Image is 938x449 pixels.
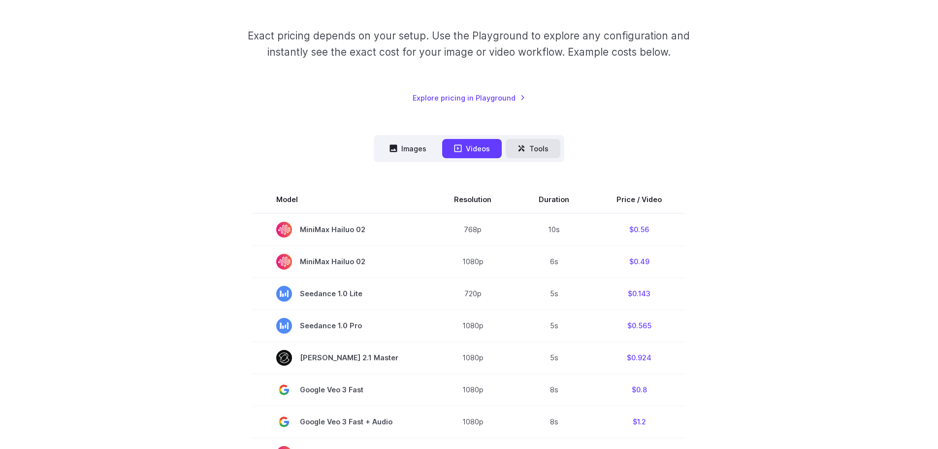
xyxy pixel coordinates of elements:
span: MiniMax Hailuo 02 [276,254,407,270]
td: 6s [515,245,593,277]
td: 8s [515,374,593,406]
button: Images [378,139,438,158]
span: [PERSON_NAME] 2.1 Master [276,350,407,366]
td: $0.56 [593,213,685,246]
td: 1080p [430,310,515,342]
button: Tools [506,139,560,158]
td: 720p [430,277,515,310]
th: Model [253,186,430,213]
button: Videos [442,139,502,158]
td: 5s [515,277,593,310]
span: Seedance 1.0 Lite [276,286,407,302]
td: $0.143 [593,277,685,310]
span: Google Veo 3 Fast [276,382,407,398]
a: Explore pricing in Playground [413,92,525,104]
span: MiniMax Hailuo 02 [276,222,407,238]
th: Duration [515,186,593,213]
span: Google Veo 3 Fast + Audio [276,414,407,430]
td: 768p [430,213,515,246]
th: Resolution [430,186,515,213]
td: 1080p [430,342,515,374]
td: $0.49 [593,245,685,277]
td: $1.2 [593,406,685,438]
td: 1080p [430,406,515,438]
td: 1080p [430,374,515,406]
td: 10s [515,213,593,246]
td: $0.8 [593,374,685,406]
span: Seedance 1.0 Pro [276,318,407,334]
td: 5s [515,342,593,374]
td: 1080p [430,245,515,277]
p: Exact pricing depends on your setup. Use the Playground to explore any configuration and instantl... [229,28,709,61]
th: Price / Video [593,186,685,213]
td: $0.924 [593,342,685,374]
td: 5s [515,310,593,342]
td: 8s [515,406,593,438]
td: $0.565 [593,310,685,342]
